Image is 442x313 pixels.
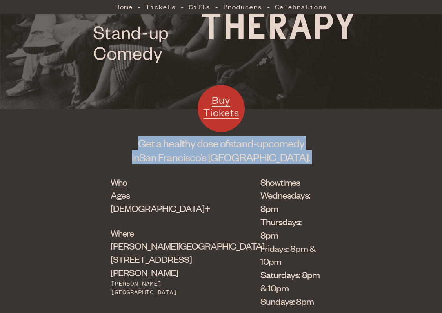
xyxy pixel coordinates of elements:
[229,136,268,150] span: stand-up
[111,227,127,239] h2: Where
[139,150,206,164] span: San Francisco’s
[260,176,269,188] h2: Showtimes
[111,279,221,297] div: [PERSON_NAME][GEOGRAPHIC_DATA]
[111,188,221,215] div: Ages [DEMOGRAPHIC_DATA]+
[260,188,320,215] li: Wednesdays: 8pm
[198,85,245,132] a: Buy Tickets
[111,240,264,251] span: [PERSON_NAME][GEOGRAPHIC_DATA]
[260,295,320,308] li: Sundays: 8pm
[203,93,239,119] span: Buy Tickets
[260,215,320,242] li: Thursdays: 8pm
[260,268,320,295] li: Saturdays: 8pm & 10pm
[208,150,310,164] span: [GEOGRAPHIC_DATA].
[111,239,221,279] div: [STREET_ADDRESS][PERSON_NAME]
[111,176,127,188] h2: Who
[111,136,332,164] h1: Get a healthy dose of comedy in
[260,242,320,268] li: Fridays: 8pm & 10pm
